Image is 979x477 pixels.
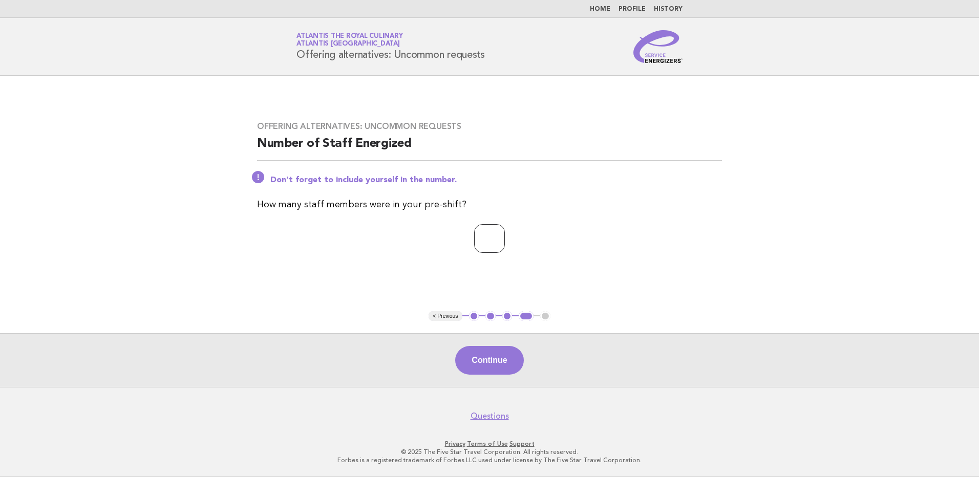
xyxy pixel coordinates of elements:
button: < Previous [429,311,462,321]
button: 1 [469,311,479,321]
span: Atlantis [GEOGRAPHIC_DATA] [296,41,400,48]
a: Questions [471,411,509,421]
a: Support [509,440,535,447]
button: 4 [519,311,534,321]
h3: Offering alternatives: Uncommon requests [257,121,722,132]
p: · · [176,440,803,448]
button: 2 [485,311,496,321]
a: Terms of Use [467,440,508,447]
p: Forbes is a registered trademark of Forbes LLC used under license by The Five Star Travel Corpora... [176,456,803,464]
p: How many staff members were in your pre-shift? [257,198,722,212]
a: Home [590,6,610,12]
button: 3 [502,311,513,321]
p: Don't forget to include yourself in the number. [270,175,722,185]
a: History [654,6,683,12]
h2: Number of Staff Energized [257,136,722,161]
p: © 2025 The Five Star Travel Corporation. All rights reserved. [176,448,803,456]
a: Atlantis the Royal CulinaryAtlantis [GEOGRAPHIC_DATA] [296,33,402,47]
a: Privacy [445,440,465,447]
h1: Offering alternatives: Uncommon requests [296,33,485,60]
img: Service Energizers [633,30,683,63]
a: Profile [619,6,646,12]
button: Continue [455,346,523,375]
